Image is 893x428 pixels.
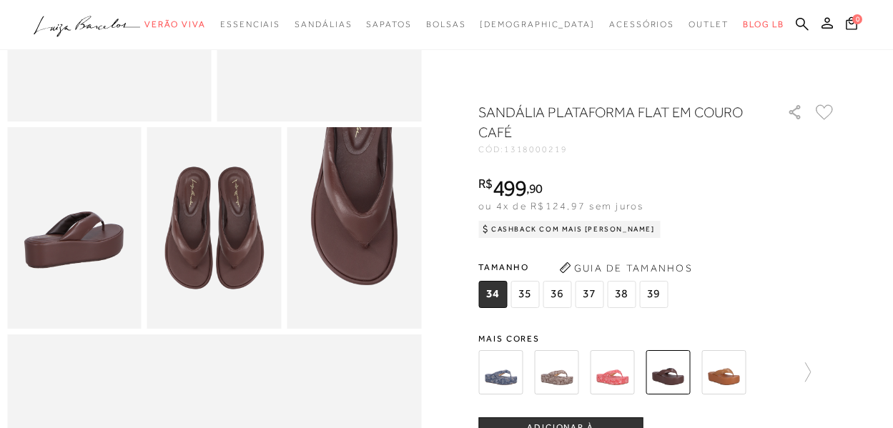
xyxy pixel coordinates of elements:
a: noSubCategoriesText [480,11,595,38]
img: image [7,127,142,329]
h1: SANDÁLIA PLATAFORMA FLAT EM COURO CAFÉ [478,102,746,142]
img: SANDÁLIA PLATAFORMA FLAT EM COURO CAFÉ [646,350,690,394]
span: Outlet [689,19,729,29]
img: SANDÁLIA PLATAFORMA FLAT EM COURO CARAMELO [701,350,746,394]
span: 499 [493,175,526,201]
span: 1318000219 [504,144,568,154]
span: 0 [852,14,862,24]
img: image [287,127,421,329]
span: 36 [543,281,571,308]
a: noSubCategoriesText [144,11,206,38]
button: Guia de Tamanhos [554,257,697,279]
img: SANDÁLIA PLATAFORMA FLAT EM BANDANA VERMELHA [590,350,634,394]
img: image [147,127,282,329]
span: [DEMOGRAPHIC_DATA] [480,19,595,29]
span: Mais cores [478,334,836,343]
a: noSubCategoriesText [220,11,280,38]
button: 0 [842,16,862,35]
span: Verão Viva [144,19,206,29]
img: SANDÁLIA PLATAFORMA FLAT EM BANDANA CAFÉ [534,350,578,394]
span: 38 [607,281,636,308]
a: noSubCategoriesText [295,11,352,38]
span: Acessórios [609,19,674,29]
span: Sandálias [295,19,352,29]
span: Essenciais [220,19,280,29]
span: Tamanho [478,257,671,278]
a: BLOG LB [743,11,784,38]
div: Cashback com Mais [PERSON_NAME] [478,221,661,238]
a: noSubCategoriesText [609,11,674,38]
img: SANDÁLIA PLATAFORMA FLAT EM BANDANA AZUL [478,350,523,394]
span: Bolsas [426,19,466,29]
i: , [526,182,543,195]
span: BLOG LB [743,19,784,29]
a: noSubCategoriesText [366,11,411,38]
span: 37 [575,281,603,308]
a: noSubCategoriesText [426,11,466,38]
span: 90 [529,181,543,196]
span: ou 4x de R$124,97 sem juros [478,200,643,211]
div: CÓD: [478,145,764,154]
span: Sapatos [366,19,411,29]
i: R$ [478,177,493,190]
span: 35 [510,281,539,308]
span: 39 [639,281,668,308]
span: 34 [478,281,507,308]
a: noSubCategoriesText [689,11,729,38]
